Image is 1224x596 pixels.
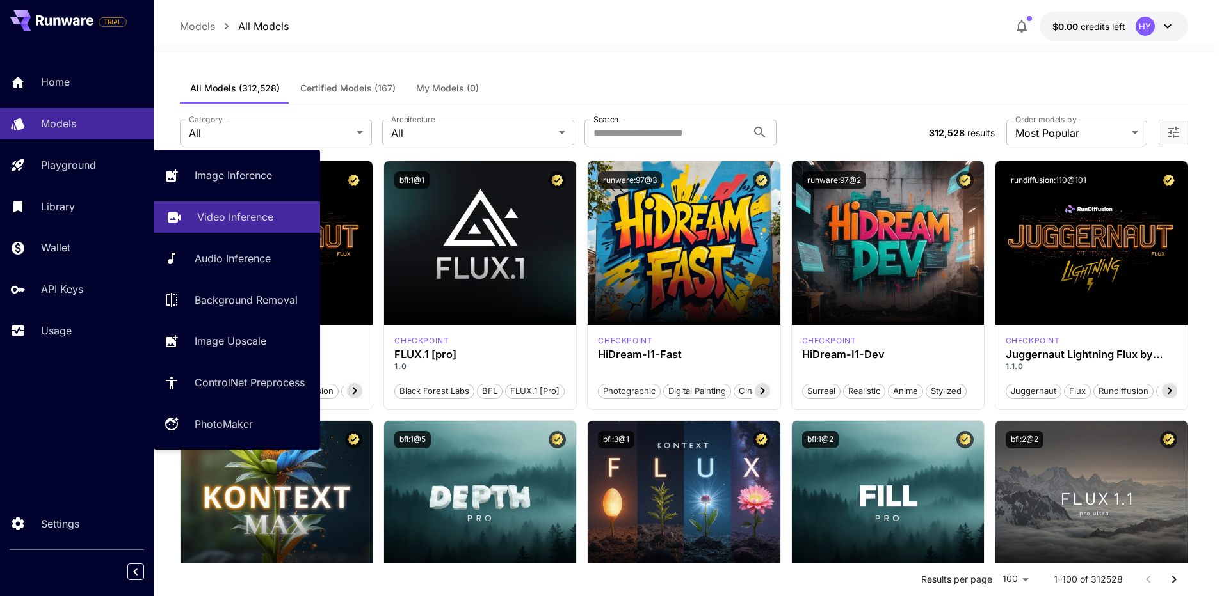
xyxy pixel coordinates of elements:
[803,385,840,398] span: Surreal
[549,171,566,189] button: Certified Model – Vetted for best performance and includes a commercial license.
[802,335,857,347] p: checkpoint
[478,385,502,398] span: BFL
[929,127,965,138] span: 312,528
[889,385,922,398] span: Anime
[598,335,652,347] div: HiDream Fast
[41,199,75,214] p: Library
[1160,431,1177,448] button: Certified Model – Vetted for best performance and includes a commercial license.
[1094,385,1153,398] span: rundiffusion
[41,157,96,173] p: Playground
[416,82,479,94] span: My Models (0)
[41,281,83,297] p: API Keys
[1006,335,1060,347] div: FLUX.1 D
[394,361,566,372] p: 1.0
[195,168,272,183] p: Image Inference
[180,19,289,34] nav: breadcrumb
[41,240,70,255] p: Wallet
[1136,17,1155,36] div: HY
[664,385,730,398] span: Digital Painting
[1040,12,1188,41] button: $0.00
[189,125,351,141] span: All
[99,14,127,29] span: Add your payment card to enable full platform functionality.
[734,385,782,398] span: Cinematic
[956,431,974,448] button: Certified Model – Vetted for best performance and includes a commercial license.
[1052,20,1125,33] div: $0.00
[238,19,289,34] p: All Models
[1006,349,1177,361] h3: Juggernaut Lightning Flux by RunDiffusion
[391,125,554,141] span: All
[1065,385,1090,398] span: flux
[154,201,320,233] a: Video Inference
[195,333,266,349] p: Image Upscale
[1081,21,1125,32] span: credits left
[154,325,320,357] a: Image Upscale
[41,323,72,338] p: Usage
[154,367,320,398] a: ControlNet Preprocess
[394,335,449,347] p: checkpoint
[154,284,320,315] a: Background Removal
[195,375,305,390] p: ControlNet Preprocess
[921,573,992,586] p: Results per page
[190,82,280,94] span: All Models (312,528)
[753,171,770,189] button: Certified Model – Vetted for best performance and includes a commercial license.
[1052,21,1081,32] span: $0.00
[1006,431,1043,448] button: bfl:2@2
[1015,114,1076,125] label: Order models by
[598,171,662,189] button: runware:97@3
[593,114,618,125] label: Search
[1161,567,1187,592] button: Go to next page
[549,431,566,448] button: Certified Model – Vetted for best performance and includes a commercial license.
[1015,125,1127,141] span: Most Popular
[154,409,320,440] a: PhotoMaker
[154,160,320,191] a: Image Inference
[345,171,362,189] button: Certified Model – Vetted for best performance and includes a commercial license.
[1006,385,1061,398] span: juggernaut
[598,335,652,347] p: checkpoint
[967,127,995,138] span: results
[844,385,885,398] span: Realistic
[127,563,144,580] button: Collapse sidebar
[802,431,839,448] button: bfl:1@2
[1006,335,1060,347] p: checkpoint
[802,349,974,361] h3: HiDream-I1-Dev
[598,431,634,448] button: bfl:3@1
[394,349,566,361] h3: FLUX.1 [pro]
[1160,171,1177,189] button: Certified Model – Vetted for best performance and includes a commercial license.
[195,416,253,432] p: PhotoMaker
[599,385,660,398] span: Photographic
[506,385,564,398] span: FLUX.1 [pro]
[345,431,362,448] button: Certified Model – Vetted for best performance and includes a commercial license.
[195,292,298,308] p: Background Removal
[394,431,431,448] button: bfl:1@5
[41,116,76,131] p: Models
[1006,361,1177,372] p: 1.1.0
[394,171,430,189] button: bfl:1@1
[802,171,866,189] button: runware:97@2
[180,19,215,34] p: Models
[154,243,320,274] a: Audio Inference
[956,171,974,189] button: Certified Model – Vetted for best performance and includes a commercial license.
[99,17,126,27] span: TRIAL
[197,209,273,224] p: Video Inference
[1166,125,1181,141] button: Open more filters
[342,385,364,398] span: pro
[391,114,435,125] label: Architecture
[1054,573,1123,586] p: 1–100 of 312528
[395,385,474,398] span: Black Forest Labs
[997,570,1033,588] div: 100
[753,431,770,448] button: Certified Model – Vetted for best performance and includes a commercial license.
[1157,385,1195,398] span: schnell
[1006,171,1091,189] button: rundiffusion:110@101
[195,251,271,266] p: Audio Inference
[300,82,396,94] span: Certified Models (167)
[41,516,79,531] p: Settings
[598,349,769,361] h3: HiDream-I1-Fast
[137,560,154,583] div: Collapse sidebar
[802,335,857,347] div: HiDream Dev
[926,385,966,398] span: Stylized
[41,74,70,90] p: Home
